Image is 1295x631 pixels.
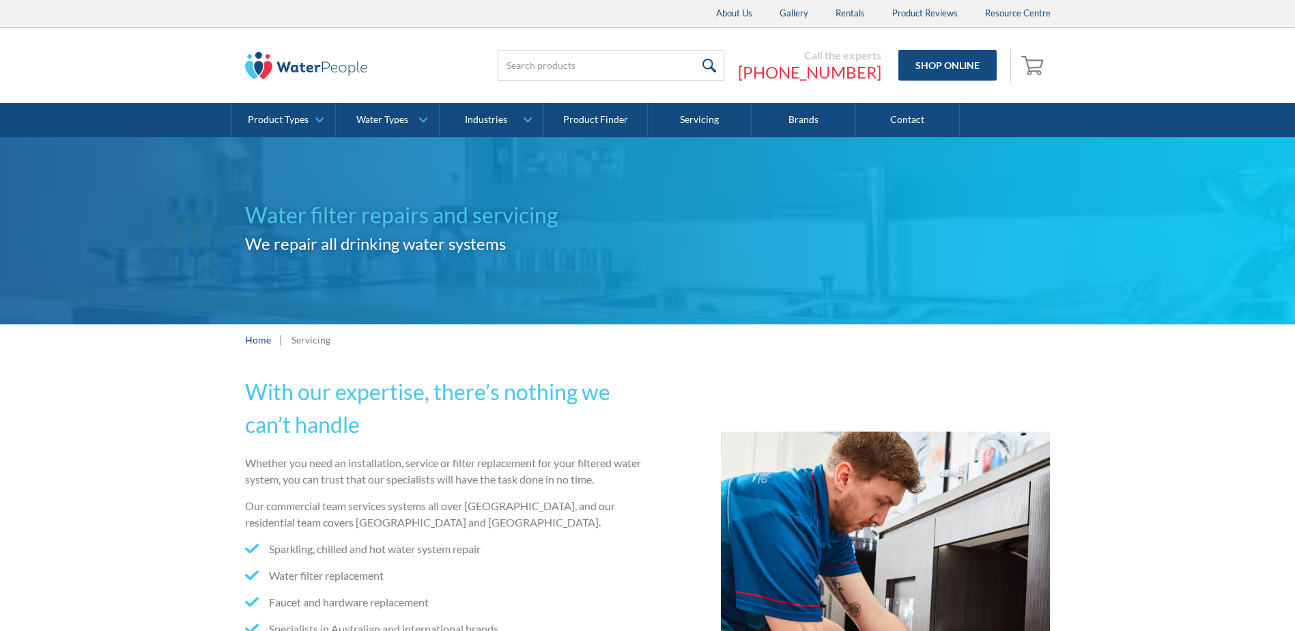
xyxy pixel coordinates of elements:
[648,103,752,137] a: Servicing
[232,103,335,137] a: Product Types
[245,333,271,347] a: Home
[856,103,960,137] a: Contact
[245,498,642,531] p: Our commercial team services systems all over [GEOGRAPHIC_DATA], and our residential team covers ...
[752,103,855,137] a: Brands
[440,103,543,137] a: Industries
[544,103,648,137] a: Product Finder
[248,114,309,126] div: Product Types
[245,232,648,256] h2: We repair all drinking water systems
[1021,54,1047,76] img: shopping cart
[245,376,642,441] h2: With our expertise, there’s nothing we can’t handle
[738,48,881,62] div: Call the experts
[245,594,642,611] li: Faucet and hardware replacement
[245,541,642,557] li: Sparkling, chilled and hot water system repair
[738,62,881,83] a: [PHONE_NUMBER]
[1018,49,1051,82] a: Open empty cart
[245,567,642,584] li: Water filter replacement
[498,50,724,81] input: Search products
[356,114,408,126] div: Water Types
[245,52,368,79] img: The Water People
[245,199,648,232] h1: Water filter repairs and servicing
[336,103,439,137] a: Water Types
[465,114,507,126] div: Industries
[291,333,330,347] div: Servicing
[898,50,997,81] a: Shop Online
[278,331,285,348] div: |
[245,455,642,488] p: Whether you need an installation, service or filter replacement for your filtered water system, y...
